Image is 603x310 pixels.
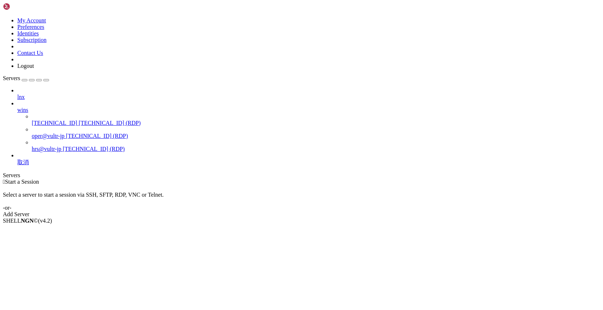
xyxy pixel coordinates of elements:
span: [TECHNICAL_ID] (RDP) [79,120,141,126]
img: Shellngn [3,3,44,10]
span: wins [17,107,28,113]
li: hrs@vultr-jp [TECHNICAL_ID] (RDP) [32,139,600,152]
a: Contact Us [17,50,43,56]
div: Select a server to start a session via SSH, SFTP, RDP, VNC or Telnet. -or- [3,185,600,211]
span: hrs@vultr-jp [32,146,61,152]
span: Servers [3,75,20,81]
a: Logout [17,63,34,69]
span: oper@vultr-jp [32,133,65,139]
a: [TECHNICAL_ID] [TECHNICAL_ID] (RDP) [32,120,600,126]
a: wins [17,107,600,113]
li: oper@vultr-jp [TECHNICAL_ID] (RDP) [32,126,600,139]
a: Identities [17,30,39,36]
b: NGN [21,218,34,224]
li: [TECHNICAL_ID] [TECHNICAL_ID] (RDP) [32,113,600,126]
span: [TECHNICAL_ID] (RDP) [63,146,125,152]
a: Preferences [17,24,44,30]
span: 取消 [17,159,29,165]
li: wins [17,100,600,152]
a: My Account [17,17,46,23]
a: hrs@vultr-jp [TECHNICAL_ID] (RDP) [32,146,600,152]
span: [TECHNICAL_ID] (RDP) [66,133,128,139]
li: lnx [17,87,600,100]
div: Servers [3,172,600,179]
a: lnx [17,94,600,100]
li: 取消 [17,152,600,166]
a: oper@vultr-jp [TECHNICAL_ID] (RDP) [32,133,600,139]
span: SHELL © [3,218,52,224]
span: lnx [17,94,25,100]
a: Servers [3,75,49,81]
div: Add Server [3,211,600,218]
span:  [3,179,5,185]
a: Subscription [17,37,47,43]
span: Start a Session [5,179,39,185]
span: [TECHNICAL_ID] [32,120,77,126]
a: 取消 [17,159,600,166]
span: 4.2.0 [38,218,52,224]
